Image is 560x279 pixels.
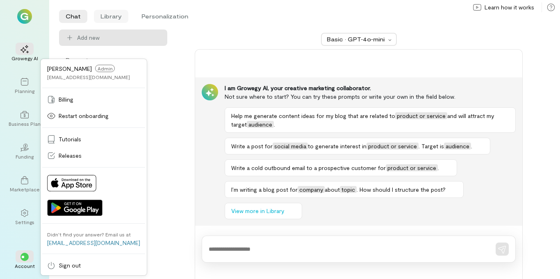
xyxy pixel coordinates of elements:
[94,10,128,23] li: Library
[10,202,39,232] a: Settings
[273,143,308,150] span: social media
[47,200,102,216] img: Get it on Google Play
[59,95,73,104] span: Billing
[225,92,516,101] div: Not sure where to start? You can try these prompts or write your own in the field below.
[47,175,96,191] img: Download on App Store
[10,104,39,134] a: Business Plan
[47,74,130,80] div: [EMAIL_ADDRESS][DOMAIN_NAME]
[15,219,34,225] div: Settings
[15,263,35,269] div: Account
[42,257,145,274] a: Sign out
[11,55,38,61] div: Growegy AI
[59,56,167,64] div: Recent
[247,121,274,128] span: audience
[340,186,357,193] span: topic
[47,65,92,72] span: [PERSON_NAME]
[59,152,82,160] span: Releases
[444,143,471,150] span: audience
[386,164,438,171] span: product or service
[395,112,447,119] span: product or service
[298,186,325,193] span: company
[225,159,457,176] button: Write a cold outbound email to a prospective customer forproduct or service.
[471,143,472,150] span: .
[225,84,516,92] div: I am Growegy AI, your creative marketing collaborator.
[225,107,516,133] button: Help me generate content ideas for my blog that are related toproduct or serviceand will attract ...
[10,39,39,68] a: Growegy AI
[231,143,273,150] span: Write a post for
[47,231,131,238] div: Didn’t find your answer? Email us at
[438,164,439,171] span: .
[42,147,145,164] a: Releases
[59,135,81,143] span: Tutorials
[327,35,386,43] div: Basic · GPT‑4o‑mini
[42,108,145,124] a: Restart onboarding
[135,10,195,23] li: Personalization
[231,186,298,193] span: I’m writing a blog post for
[225,138,490,154] button: Write a post forsocial mediato generate interest inproduct or service. Target isaudience.
[10,186,40,193] div: Marketplace
[231,207,284,215] span: View more in Library
[47,239,140,246] a: [EMAIL_ADDRESS][DOMAIN_NAME]
[225,181,464,198] button: I’m writing a blog post forcompanyabouttopic. How should I structure the post?
[10,170,39,199] a: Marketplace
[485,3,534,11] span: Learn how it works
[95,65,115,72] span: Admin
[10,137,39,166] a: Funding
[231,112,395,119] span: Help me generate content ideas for my blog that are related to
[15,88,34,94] div: Planning
[42,91,145,108] a: Billing
[77,34,100,42] span: Add new
[59,112,109,120] span: Restart onboarding
[308,143,367,150] span: to generate interest in
[59,261,81,270] span: Sign out
[357,186,446,193] span: . How should I structure the post?
[325,186,340,193] span: about
[419,143,444,150] span: . Target is
[9,120,41,127] div: Business Plan
[59,10,87,23] li: Chat
[16,153,34,160] div: Funding
[367,143,419,150] span: product or service
[231,164,386,171] span: Write a cold outbound email to a prospective customer for
[10,71,39,101] a: Planning
[225,203,302,219] button: View more in Library
[42,131,145,147] a: Tutorials
[274,121,275,128] span: .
